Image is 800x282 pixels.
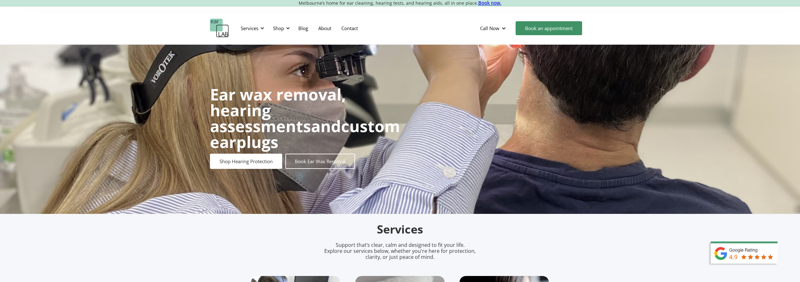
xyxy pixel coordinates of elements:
[516,21,582,35] a: Book an appointment
[210,84,346,137] strong: Ear wax removal, hearing assessments
[273,25,284,31] div: Shop
[269,19,292,38] div: Shop
[210,19,229,38] a: home
[285,154,355,169] a: Book Ear Wax Removal
[251,222,549,237] h2: Services
[210,87,400,150] h1: and
[313,19,336,37] a: About
[210,154,282,169] a: Shop Hearing Protection
[293,19,313,37] a: Blog
[480,25,499,31] div: Call Now
[475,19,512,38] div: Call Now
[237,19,266,38] div: Services
[336,19,363,37] a: Contact
[316,242,484,260] p: Support that’s clear, calm and designed to fit your life. Explore our services below, whether you...
[210,115,400,153] strong: custom earplugs
[241,25,258,31] div: Services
